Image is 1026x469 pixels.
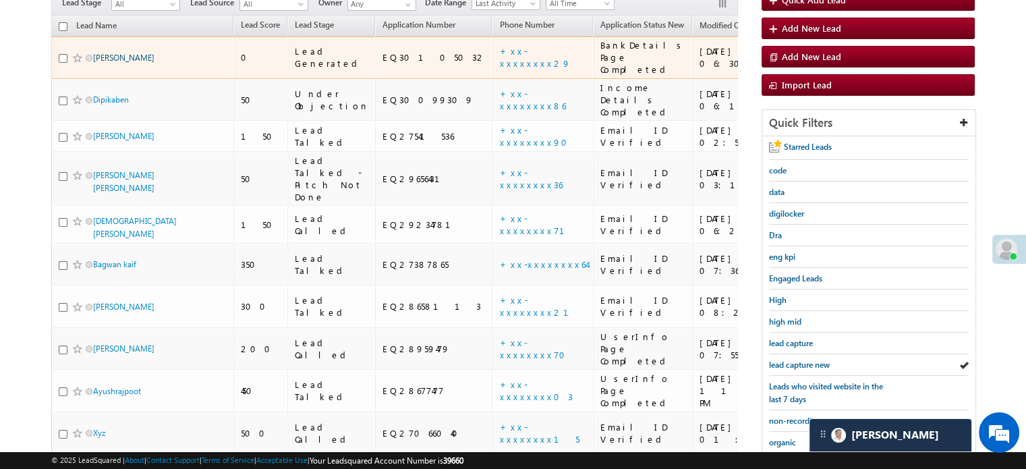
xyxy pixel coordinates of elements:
[93,302,154,312] a: [PERSON_NAME]
[241,300,281,312] div: 300
[700,373,784,409] div: [DATE] 11:18 PM
[769,187,785,197] span: data
[234,18,287,35] a: Lead Score
[499,88,565,111] a: +xx-xxxxxxxx86
[499,379,572,402] a: +xx-xxxxxxxx03
[241,20,280,30] span: Lead Score
[700,45,784,70] div: [DATE] 06:30 PM
[782,22,841,34] span: Add New Lead
[769,209,804,219] span: digilocker
[600,331,686,367] div: UserInfo Page Completed
[600,373,686,409] div: UserInfo Page Completed
[600,124,686,148] div: Email ID Verified
[295,252,369,277] div: Lead Talked
[93,94,129,105] a: Dipikaben
[382,94,486,106] div: EQ30099309
[295,155,369,203] div: Lead Talked - Pitch Not Done
[93,343,154,354] a: [PERSON_NAME]
[23,71,57,88] img: d_60004797649_company_0_60004797649
[700,337,784,361] div: [DATE] 07:55 AM
[125,456,144,464] a: About
[256,456,308,464] a: Acceptable Use
[499,421,579,445] a: +xx-xxxxxxxx15
[818,429,828,439] img: carter-drag
[499,213,580,236] a: +xx-xxxxxxxx71
[93,170,154,193] a: [PERSON_NAME] [PERSON_NAME]
[93,386,141,396] a: Ayushrajpoot
[782,79,832,90] span: Import Lead
[600,20,684,30] span: Application Status New
[782,51,841,62] span: Add New Lead
[851,429,939,441] span: Carter
[382,130,486,142] div: EQ27541536
[51,454,463,467] span: © 2025 LeadSquared | | | | |
[499,337,573,360] a: +xx-xxxxxxxx70
[600,294,686,319] div: Email ID Verified
[93,53,154,63] a: [PERSON_NAME]
[700,421,784,445] div: [DATE] 01:36 PM
[600,213,686,237] div: Email ID Verified
[382,219,486,231] div: EQ29234781
[700,20,745,30] span: Modified On
[221,7,254,39] div: Minimize live chat window
[241,173,281,185] div: 50
[499,167,562,190] a: +xx-xxxxxxxx36
[382,258,486,271] div: EQ27387865
[499,294,584,318] a: +xx-xxxxxxxx21
[499,20,554,30] span: Phone Number
[700,252,784,277] div: [DATE] 07:36 PM
[382,343,486,355] div: EQ28959479
[146,456,200,464] a: Contact Support
[769,273,822,283] span: Engaged Leads
[295,379,369,403] div: Lead Talked
[241,427,281,439] div: 500
[288,18,341,35] a: Lead Stage
[93,259,136,269] a: Bagwan kaif
[769,295,787,305] span: High
[499,45,570,69] a: +xx-xxxxxxxx29
[784,142,832,152] span: Starred Leads
[295,213,369,237] div: Lead Called
[700,167,784,191] div: [DATE] 03:13 PM
[183,367,245,385] em: Start Chat
[382,173,486,185] div: EQ29656431
[18,125,246,356] textarea: Type your message and hit 'Enter'
[700,294,784,319] div: [DATE] 08:25 AM
[499,124,575,148] a: +xx-xxxxxxxx90
[295,294,369,319] div: Lead Talked
[769,252,795,262] span: eng kpi
[769,316,801,327] span: high mid
[93,131,154,141] a: [PERSON_NAME]
[769,230,782,240] span: Dra
[762,110,975,136] div: Quick Filters
[700,88,784,112] div: [DATE] 06:16 PM
[382,427,486,439] div: EQ27066040
[202,456,254,464] a: Terms of Service
[831,428,846,443] img: Carter
[241,258,281,271] div: 350
[769,416,821,426] span: non-recording
[700,124,784,148] div: [DATE] 02:58 PM
[600,167,686,191] div: Email ID Verified
[769,381,883,404] span: Leads who visited website in the last 7 days
[241,219,281,231] div: 150
[382,20,455,30] span: Application Number
[70,71,227,88] div: Chat with us now
[59,22,67,31] input: Check all records
[310,456,463,466] span: Your Leadsquared Account Number is
[769,437,796,447] span: organic
[241,130,281,142] div: 150
[600,82,686,118] div: Income Details Completed
[69,18,123,36] a: Lead Name
[241,51,281,63] div: 0
[382,385,486,397] div: EQ28677477
[600,252,686,277] div: Email ID Verified
[700,213,784,237] div: [DATE] 06:22 AM
[376,18,462,35] a: Application Number
[241,343,281,355] div: 200
[769,338,813,348] span: lead capture
[769,165,787,175] span: code
[600,39,686,76] div: BankDetails Page Completed
[295,421,369,445] div: Lead Called
[241,385,281,397] div: 450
